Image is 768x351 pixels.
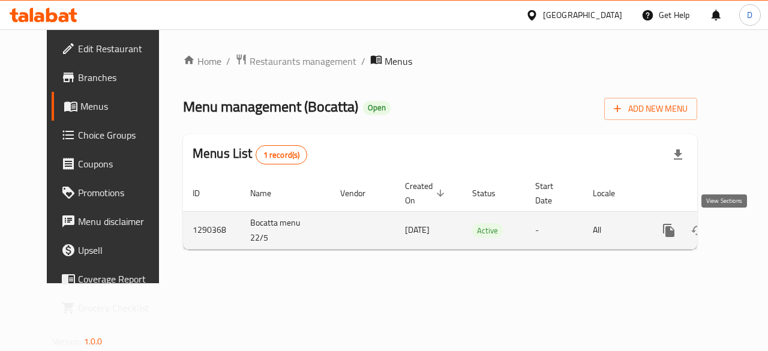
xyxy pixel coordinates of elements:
[52,293,175,322] a: Grocery Checklist
[543,8,622,22] div: [GEOGRAPHIC_DATA]
[226,54,230,68] li: /
[84,334,103,349] span: 1.0.0
[52,178,175,207] a: Promotions
[52,121,175,149] a: Choice Groups
[593,186,631,200] span: Locale
[655,216,683,245] button: more
[747,8,752,22] span: D
[526,211,583,249] td: -
[52,149,175,178] a: Coupons
[193,186,215,200] span: ID
[52,92,175,121] a: Menus
[256,149,307,161] span: 1 record(s)
[78,70,166,85] span: Branches
[183,53,697,69] nav: breadcrumb
[78,243,166,257] span: Upsell
[52,207,175,236] a: Menu disclaimer
[235,53,356,69] a: Restaurants management
[78,157,166,171] span: Coupons
[183,54,221,68] a: Home
[472,223,503,238] div: Active
[78,301,166,315] span: Grocery Checklist
[361,54,365,68] li: /
[363,101,391,115] div: Open
[256,145,308,164] div: Total records count
[53,334,82,349] span: Version:
[583,211,645,249] td: All
[78,128,166,142] span: Choice Groups
[614,101,688,116] span: Add New Menu
[241,211,331,249] td: Bocatta menu 22/5
[183,211,241,249] td: 1290368
[52,34,175,63] a: Edit Restaurant
[535,179,569,208] span: Start Date
[604,98,697,120] button: Add New Menu
[250,54,356,68] span: Restaurants management
[183,93,358,120] span: Menu management ( Bocatta )
[78,185,166,200] span: Promotions
[385,54,412,68] span: Menus
[405,222,430,238] span: [DATE]
[78,272,166,286] span: Coverage Report
[683,216,712,245] button: Change Status
[78,41,166,56] span: Edit Restaurant
[52,236,175,265] a: Upsell
[664,140,692,169] div: Export file
[193,145,307,164] h2: Menus List
[363,103,391,113] span: Open
[340,186,381,200] span: Vendor
[52,265,175,293] a: Coverage Report
[52,63,175,92] a: Branches
[78,214,166,229] span: Menu disclaimer
[80,99,166,113] span: Menus
[472,224,503,238] span: Active
[250,186,287,200] span: Name
[405,179,448,208] span: Created On
[472,186,511,200] span: Status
